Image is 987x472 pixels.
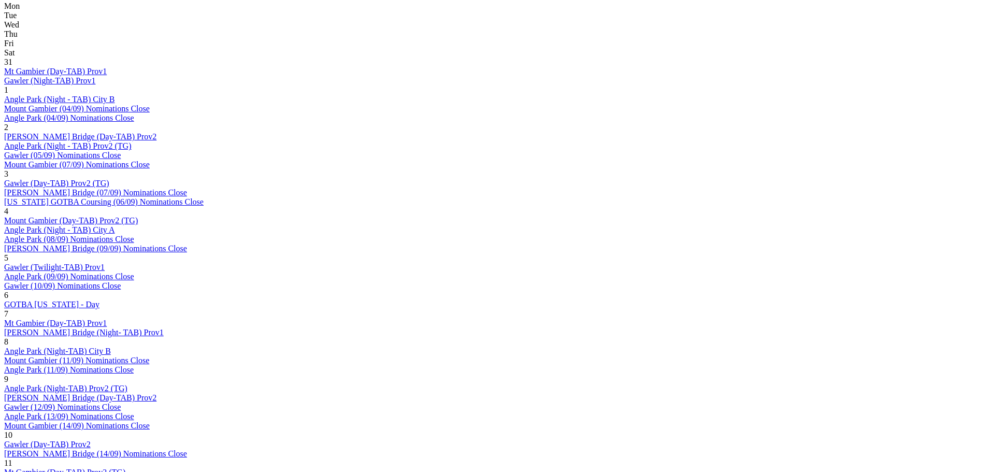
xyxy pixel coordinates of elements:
[4,160,150,169] a: Mount Gambier (07/09) Nominations Close
[4,235,134,244] a: Angle Park (08/09) Nominations Close
[4,113,134,122] a: Angle Park (04/09) Nominations Close
[4,67,107,76] a: Mt Gambier (Day-TAB) Prov1
[4,244,187,253] a: [PERSON_NAME] Bridge (09/09) Nominations Close
[4,30,983,39] div: Thu
[4,393,156,402] a: [PERSON_NAME] Bridge (Day-TAB) Prov2
[4,291,8,299] span: 6
[4,216,138,225] a: Mount Gambier (Day-TAB) Prov2 (TG)
[4,449,187,458] a: [PERSON_NAME] Bridge (14/09) Nominations Close
[4,151,121,160] a: Gawler (05/09) Nominations Close
[4,253,8,262] span: 5
[4,309,8,318] span: 7
[4,281,121,290] a: Gawler (10/09) Nominations Close
[4,375,8,383] span: 9
[4,169,8,178] span: 3
[4,39,983,48] div: Fri
[4,272,134,281] a: Angle Park (09/09) Nominations Close
[4,95,115,104] a: Angle Park (Night - TAB) City B
[4,141,132,150] a: Angle Park (Night - TAB) Prov2 (TG)
[4,365,134,374] a: Angle Park (11/09) Nominations Close
[4,225,115,234] a: Angle Park (Night - TAB) City A
[4,179,109,188] a: Gawler (Day-TAB) Prov2 (TG)
[4,2,983,11] div: Mon
[4,76,95,85] a: Gawler (Night-TAB) Prov1
[4,300,99,309] a: GOTBA [US_STATE] - Day
[4,263,105,271] a: Gawler (Twilight-TAB) Prov1
[4,197,204,206] a: [US_STATE] GOTBA Coursing (06/09) Nominations Close
[4,132,156,141] a: [PERSON_NAME] Bridge (Day-TAB) Prov2
[4,20,983,30] div: Wed
[4,337,8,346] span: 8
[4,403,121,411] a: Gawler (12/09) Nominations Close
[4,431,12,439] span: 10
[4,58,12,66] span: 31
[4,440,91,449] a: Gawler (Day-TAB) Prov2
[4,459,12,467] span: 11
[4,123,8,132] span: 2
[4,188,187,197] a: [PERSON_NAME] Bridge (07/09) Nominations Close
[4,207,8,216] span: 4
[4,421,150,430] a: Mount Gambier (14/09) Nominations Close
[4,11,983,20] div: Tue
[4,412,134,421] a: Angle Park (13/09) Nominations Close
[4,319,107,327] a: Mt Gambier (Day-TAB) Prov1
[4,48,983,58] div: Sat
[4,347,111,355] a: Angle Park (Night-TAB) City B
[4,356,149,365] a: Mount Gambier (11/09) Nominations Close
[4,104,150,113] a: Mount Gambier (04/09) Nominations Close
[4,384,127,393] a: Angle Park (Night-TAB) Prov2 (TG)
[4,85,8,94] span: 1
[4,328,164,337] a: [PERSON_NAME] Bridge (Night- TAB) Prov1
